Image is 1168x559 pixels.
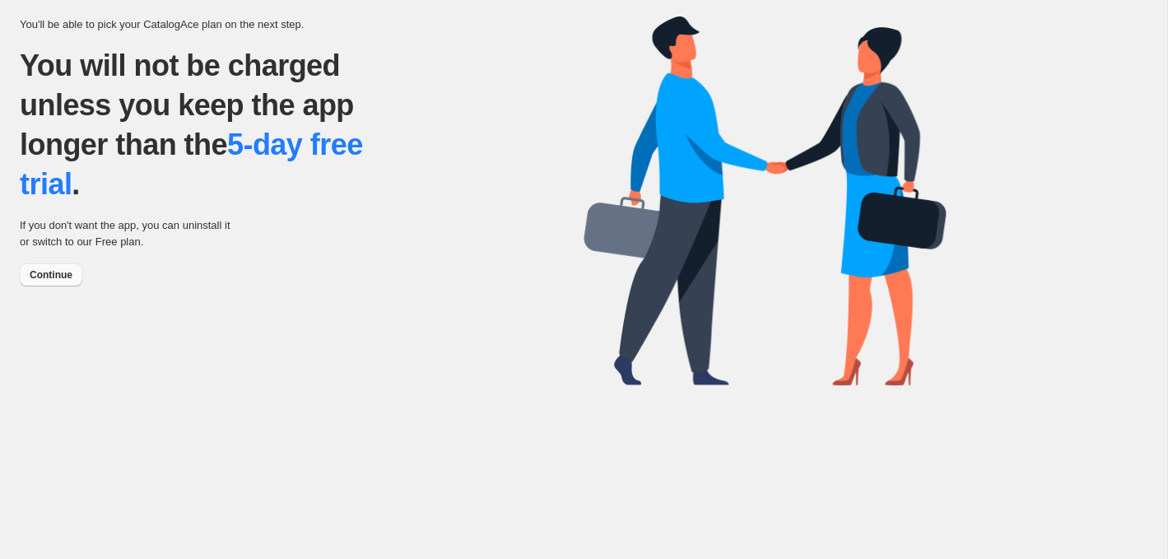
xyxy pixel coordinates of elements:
p: You'll be able to pick your CatalogAce plan on the next step. [20,16,584,33]
button: Continue [20,263,82,286]
span: Continue [30,268,72,282]
p: You will not be charged unless you keep the app longer than the . [20,46,407,204]
p: If you don't want the app, you can uninstall it or switch to our Free plan. [20,217,238,250]
img: trial [584,16,946,385]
